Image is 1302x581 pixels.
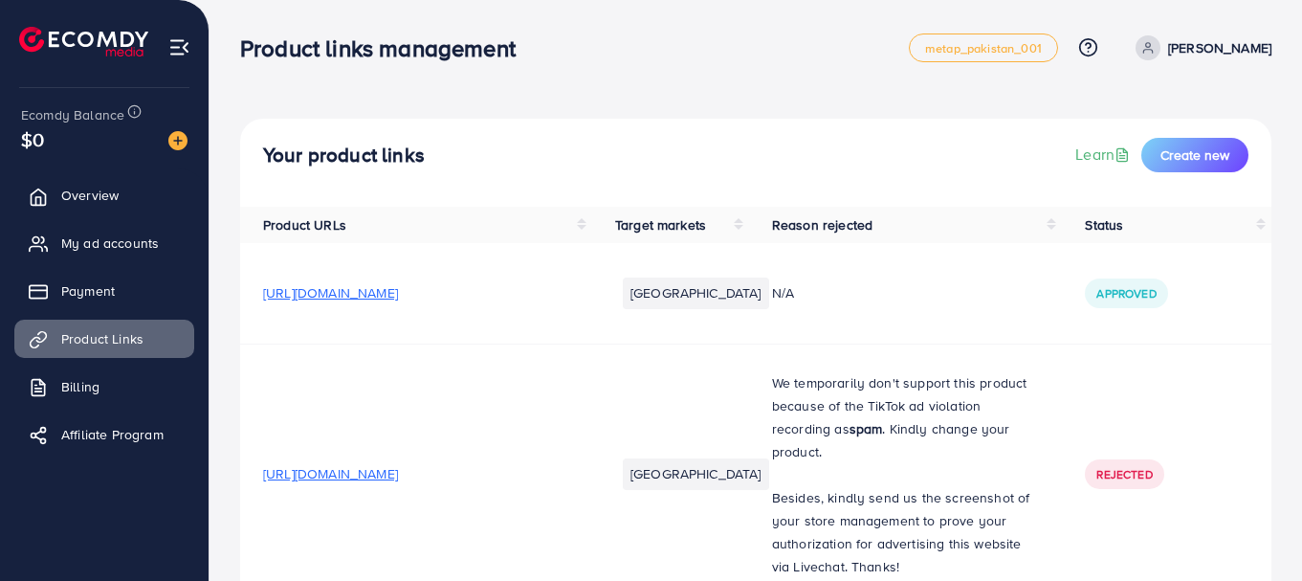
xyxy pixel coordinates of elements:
h3: Product links management [240,34,531,62]
span: Product Links [61,329,143,348]
img: logo [19,27,148,56]
a: Learn [1075,144,1134,166]
a: metap_pakistan_001 [909,34,1058,62]
span: [URL][DOMAIN_NAME] [263,464,398,483]
span: Overview [61,186,119,205]
button: Create new [1141,138,1248,172]
a: My ad accounts [14,224,194,262]
a: Payment [14,272,194,310]
span: Create new [1160,145,1229,165]
span: Payment [61,281,115,301]
span: My ad accounts [61,234,159,253]
strong: spam [850,419,883,438]
span: Besides, kindly send us the screenshot of your store management to prove your authorization for a... [772,488,1030,576]
li: [GEOGRAPHIC_DATA] [623,278,769,308]
a: Overview [14,176,194,214]
img: image [168,131,188,150]
span: $0 [21,125,44,153]
p: [PERSON_NAME] [1168,36,1271,59]
a: [PERSON_NAME] [1128,35,1271,60]
li: [GEOGRAPHIC_DATA] [623,458,769,489]
span: N/A [772,283,794,302]
a: Affiliate Program [14,415,194,454]
span: Ecomdy Balance [21,105,124,124]
span: Approved [1096,285,1156,302]
span: Product URLs [263,215,346,235]
h4: Your product links [263,144,425,168]
span: Reason rejected [772,215,872,235]
img: menu [168,36,190,58]
span: [URL][DOMAIN_NAME] [263,283,398,302]
span: Status [1085,215,1123,235]
span: Billing [61,377,99,396]
span: Target markets [615,215,706,235]
span: Rejected [1096,466,1152,482]
span: Affiliate Program [61,425,164,444]
span: We temporarily don't support this product because of the TikTok ad violation recording as [772,373,1027,438]
a: Product Links [14,320,194,358]
a: Billing [14,368,194,406]
span: metap_pakistan_001 [925,42,1042,55]
span: . Kindly change your product. [772,419,1010,461]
